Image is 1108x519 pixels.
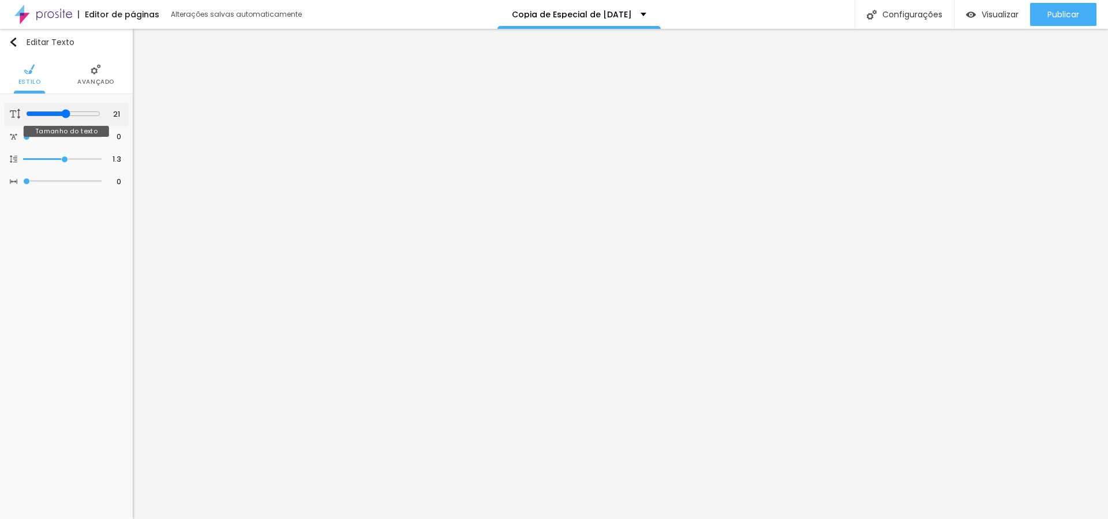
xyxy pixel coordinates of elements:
img: Icone [10,155,17,163]
button: Visualizar [954,3,1030,26]
img: Icone [10,109,20,119]
img: Icone [91,64,101,74]
img: Icone [867,10,877,20]
span: Avançado [77,79,114,85]
img: Icone [10,178,17,185]
img: view-1.svg [966,10,976,20]
div: Alterações salvas automaticamente [171,11,304,18]
img: Icone [24,64,35,74]
span: Visualizar [982,10,1019,19]
iframe: Editor [133,29,1108,519]
span: Publicar [1047,10,1079,19]
button: Publicar [1030,3,1096,26]
div: Editar Texto [9,38,74,47]
img: Icone [9,38,18,47]
p: Copia de Especial de [DATE] [512,10,632,18]
img: Icone [10,133,17,140]
span: Estilo [18,79,41,85]
div: Editor de páginas [78,10,159,18]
